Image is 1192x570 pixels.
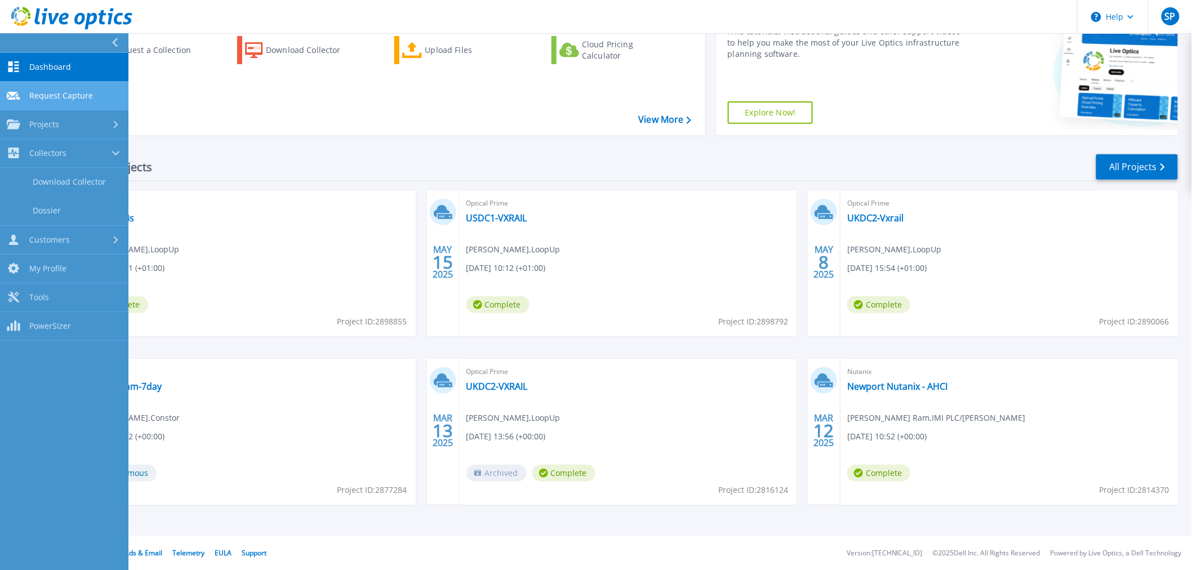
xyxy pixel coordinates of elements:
[466,430,546,443] span: [DATE] 13:56 (+00:00)
[466,366,790,378] span: Optical Prime
[847,412,1025,424] span: [PERSON_NAME] Ram , IMI PLC/[PERSON_NAME]
[466,197,790,210] span: Optical Prime
[466,262,546,274] span: [DATE] 10:12 (+01:00)
[29,321,71,331] span: PowerSizer
[1096,154,1178,180] a: All Projects
[337,315,407,328] span: Project ID: 2898855
[532,465,595,482] span: Complete
[847,465,910,482] span: Complete
[813,242,835,283] div: MAY 2025
[582,39,672,61] div: Cloud Pricing Calculator
[432,410,453,451] div: MAR 2025
[85,381,162,392] a: Entrust-Cam-7day
[29,148,66,158] span: Collectors
[29,292,49,302] span: Tools
[819,257,829,267] span: 8
[638,114,691,125] a: View More
[432,242,453,283] div: MAY 2025
[266,39,356,61] div: Download Collector
[847,243,941,256] span: [PERSON_NAME] , LoopUp
[466,412,561,424] span: [PERSON_NAME] , LoopUp
[29,235,70,245] span: Customers
[933,550,1040,557] li: © 2025 Dell Inc. All Rights Reserved
[551,36,677,64] a: Cloud Pricing Calculator
[847,212,904,224] a: UKDC2-Vxrail
[80,36,206,64] a: Request a Collection
[433,426,453,435] span: 13
[215,548,232,558] a: EULA
[112,39,202,61] div: Request a Collection
[466,465,527,482] span: Archived
[124,548,162,558] a: Ads & Email
[85,412,180,424] span: [PERSON_NAME] , Constor
[466,381,528,392] a: UKDC2-VXRAIL
[1165,12,1176,21] span: SP
[433,257,453,267] span: 15
[847,550,923,557] li: Version: [TECHNICAL_ID]
[85,243,179,256] span: [PERSON_NAME] , LoopUp
[718,484,788,496] span: Project ID: 2816124
[847,381,948,392] a: Newport Nutanix - AHCI
[847,262,927,274] span: [DATE] 15:54 (+01:00)
[85,366,409,378] span: Optical Prime
[1100,484,1169,496] span: Project ID: 2814370
[847,366,1171,378] span: Nutanix
[847,430,927,443] span: [DATE] 10:52 (+00:00)
[847,197,1171,210] span: Optical Prime
[172,548,204,558] a: Telemetry
[728,26,964,60] div: Find tutorials, instructional guides and other support videos to help you make the most of your L...
[29,119,59,130] span: Projects
[1051,550,1182,557] li: Powered by Live Optics, a Dell Technology
[466,212,527,224] a: USDC1-VXRAIL
[718,315,788,328] span: Project ID: 2898792
[85,197,409,210] span: Optical Prime
[466,243,561,256] span: [PERSON_NAME] , LoopUp
[425,39,515,61] div: Upload Files
[466,296,530,313] span: Complete
[813,410,835,451] div: MAR 2025
[29,62,71,72] span: Dashboard
[237,36,363,64] a: Download Collector
[728,101,813,124] a: Explore Now!
[29,264,66,274] span: My Profile
[1100,315,1169,328] span: Project ID: 2890066
[242,548,266,558] a: Support
[394,36,520,64] a: Upload Files
[847,296,910,313] span: Complete
[337,484,407,496] span: Project ID: 2877284
[814,426,834,435] span: 12
[29,91,93,101] span: Request Capture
